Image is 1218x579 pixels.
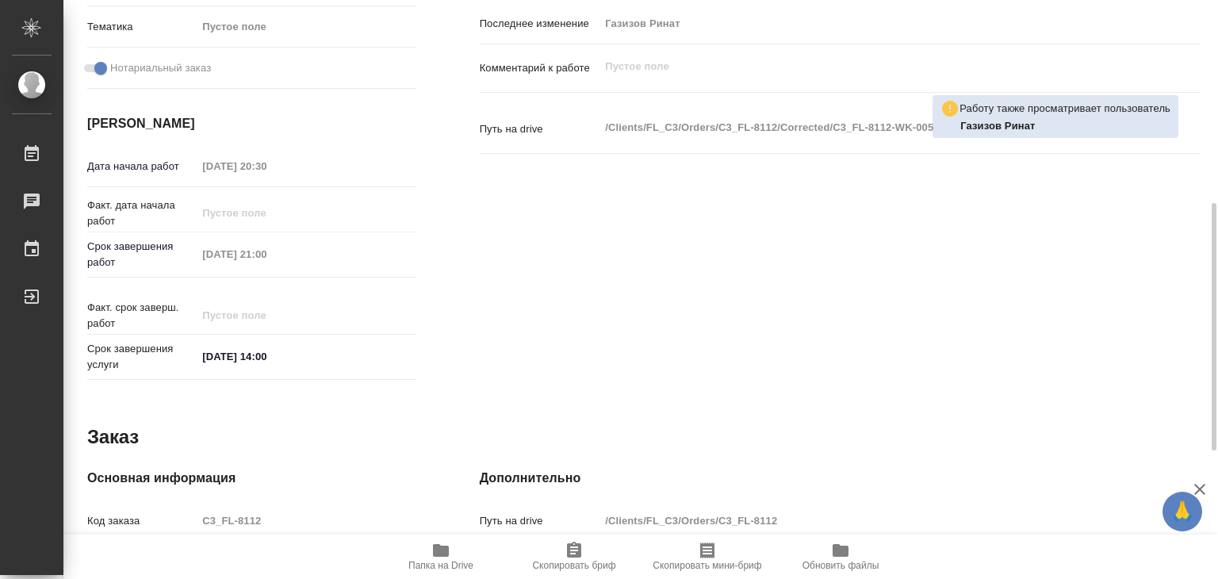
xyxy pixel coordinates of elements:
[87,114,416,133] h4: [PERSON_NAME]
[87,469,416,488] h4: Основная информация
[197,13,416,40] div: Пустое поле
[87,300,197,332] p: Факт. срок заверш. работ
[480,121,600,137] p: Путь на drive
[202,19,396,35] div: Пустое поле
[197,201,335,224] input: Пустое поле
[197,345,335,368] input: ✎ Введи что-нибудь
[374,535,507,579] button: Папка на Drive
[599,12,1140,35] input: Пустое поле
[599,509,1140,532] input: Пустое поле
[507,535,641,579] button: Скопировать бриф
[480,469,1201,488] h4: Дополнительно
[87,197,197,229] p: Факт. дата начала работ
[197,155,335,178] input: Пустое поле
[959,101,1170,117] p: Работу также просматривает пользователь
[774,535,907,579] button: Обновить файлы
[1162,492,1202,531] button: 🙏
[87,424,139,450] h2: Заказ
[197,243,335,266] input: Пустое поле
[87,159,197,174] p: Дата начала работ
[480,16,600,32] p: Последнее изменение
[802,560,879,571] span: Обновить файлы
[532,560,615,571] span: Скопировать бриф
[641,535,774,579] button: Скопировать мини-бриф
[87,341,197,373] p: Срок завершения услуги
[197,509,416,532] input: Пустое поле
[653,560,761,571] span: Скопировать мини-бриф
[480,513,600,529] p: Путь на drive
[87,513,197,529] p: Код заказа
[599,114,1140,141] textarea: /Clients/FL_C3/Orders/C3_FL-8112/Corrected/C3_FL-8112-WK-005
[87,239,197,270] p: Срок завершения работ
[480,60,600,76] p: Комментарий к работе
[87,19,197,35] p: Тематика
[197,304,335,327] input: Пустое поле
[110,60,211,76] span: Нотариальный заказ
[1169,495,1196,528] span: 🙏
[408,560,473,571] span: Папка на Drive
